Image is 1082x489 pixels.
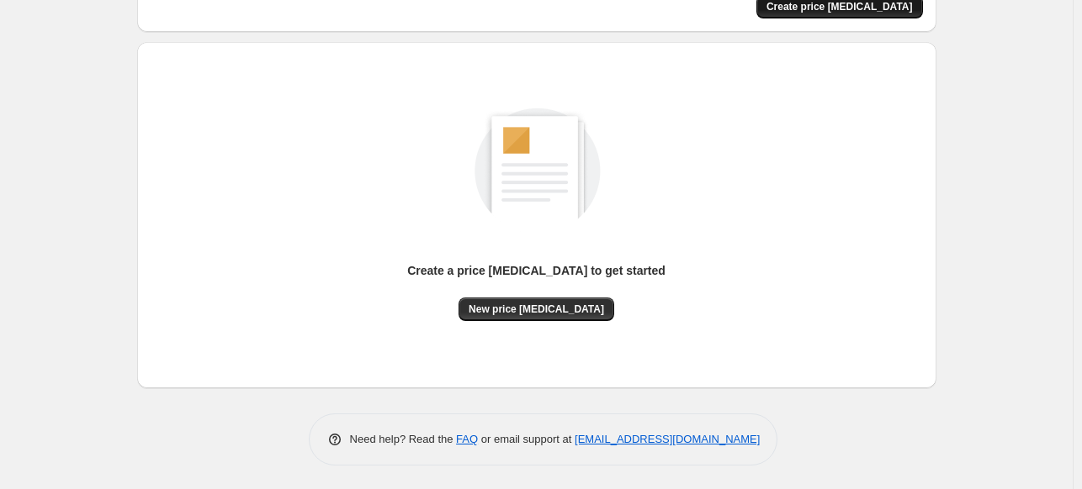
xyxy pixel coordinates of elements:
[459,297,614,321] button: New price [MEDICAL_DATA]
[469,302,604,316] span: New price [MEDICAL_DATA]
[350,433,457,445] span: Need help? Read the
[456,433,478,445] a: FAQ
[478,433,575,445] span: or email support at
[407,262,666,279] p: Create a price [MEDICAL_DATA] to get started
[575,433,760,445] a: [EMAIL_ADDRESS][DOMAIN_NAME]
